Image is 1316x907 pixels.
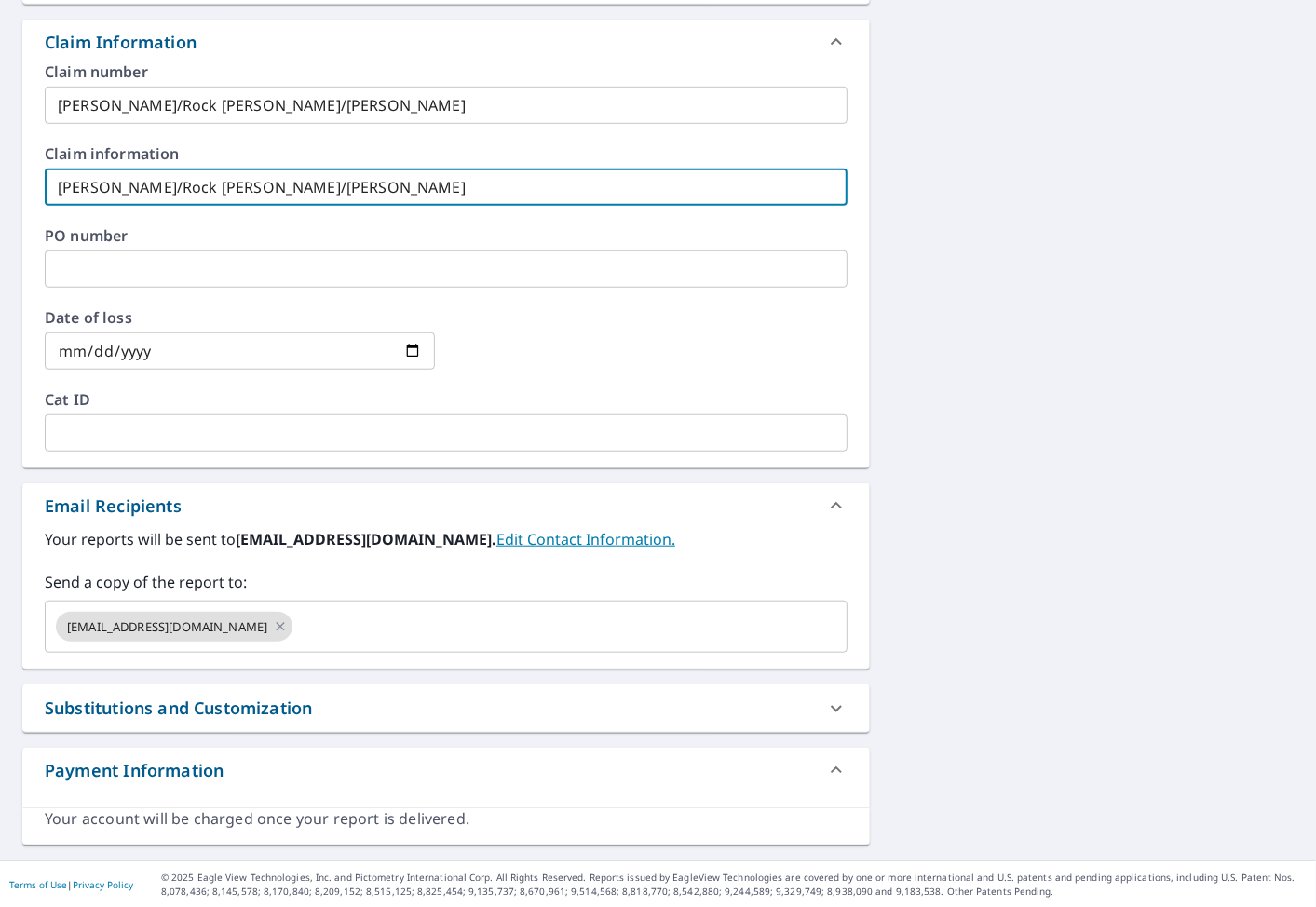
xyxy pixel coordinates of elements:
[45,494,182,519] div: Email Recipients
[45,310,435,325] label: Date of loss
[22,748,870,792] div: Payment Information
[45,528,848,550] label: Your reports will be sent to
[161,871,1307,899] p: © 2025 Eagle View Technologies, Inc. and Pictometry International Corp. All Rights Reserved. Repo...
[9,878,67,891] a: Terms of Use
[22,483,870,528] div: Email Recipients
[56,618,278,636] span: [EMAIL_ADDRESS][DOMAIN_NAME]
[9,879,133,890] p: |
[45,64,848,79] label: Claim number
[22,684,870,732] div: Substitutions and Customization
[56,612,292,642] div: [EMAIL_ADDRESS][DOMAIN_NAME]
[236,529,496,549] b: [EMAIL_ADDRESS][DOMAIN_NAME].
[73,878,133,891] a: Privacy Policy
[45,30,197,55] div: Claim Information
[45,228,848,243] label: PO number
[22,20,870,64] div: Claim Information
[496,529,675,549] a: EditContactInfo
[45,758,224,783] div: Payment Information
[45,392,848,407] label: Cat ID
[45,146,848,161] label: Claim information
[45,808,848,830] div: Your account will be charged once your report is delivered.
[45,696,312,721] div: Substitutions and Customization
[45,571,848,593] label: Send a copy of the report to:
